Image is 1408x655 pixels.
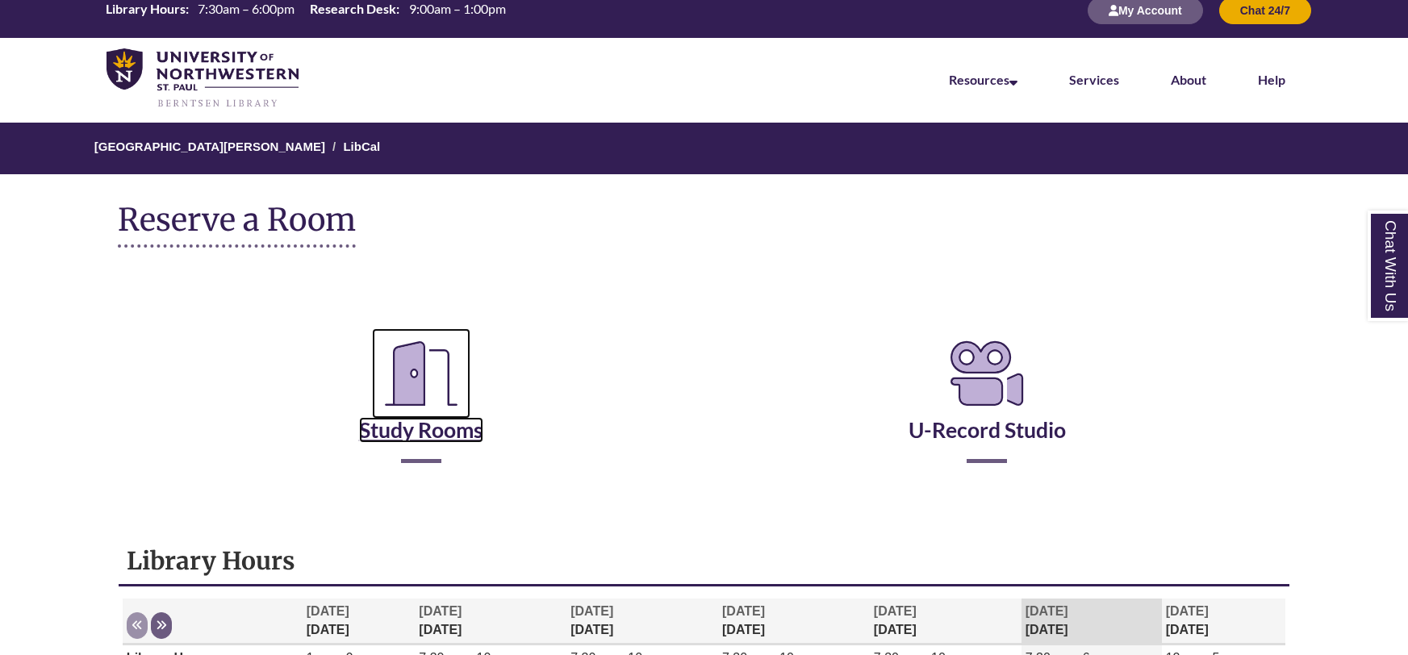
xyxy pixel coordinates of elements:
[415,599,566,645] th: [DATE]
[1088,3,1203,17] a: My Account
[118,202,356,248] h1: Reserve a Room
[107,48,299,109] img: UNWSP Library Logo
[198,1,295,16] span: 7:30am – 6:00pm
[870,599,1022,645] th: [DATE]
[1162,599,1285,645] th: [DATE]
[1171,72,1206,87] a: About
[419,604,462,618] span: [DATE]
[1026,604,1068,618] span: [DATE]
[949,72,1017,87] a: Resources
[409,1,506,16] span: 9:00am – 1:00pm
[127,612,148,639] button: Previous week
[151,612,172,639] button: Next week
[307,604,349,618] span: [DATE]
[118,288,1290,511] div: Reserve a Room
[1166,604,1209,618] span: [DATE]
[1069,72,1119,87] a: Services
[343,140,380,153] a: LibCal
[1258,72,1285,87] a: Help
[118,123,1290,174] nav: Breadcrumb
[1022,599,1162,645] th: [DATE]
[1219,3,1311,17] a: Chat 24/7
[718,599,870,645] th: [DATE]
[570,604,613,618] span: [DATE]
[874,604,917,618] span: [DATE]
[909,377,1066,443] a: U-Record Studio
[722,604,765,618] span: [DATE]
[359,377,483,443] a: Study Rooms
[127,545,1281,576] h1: Library Hours
[94,140,325,153] a: [GEOGRAPHIC_DATA][PERSON_NAME]
[566,599,718,645] th: [DATE]
[303,599,416,645] th: [DATE]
